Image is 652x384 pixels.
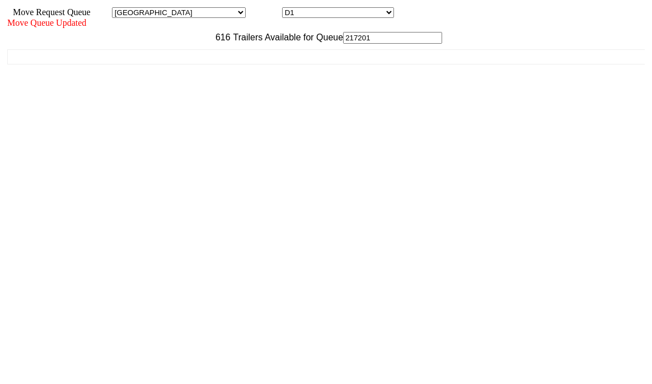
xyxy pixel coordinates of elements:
span: 616 [210,33,231,42]
input: Filter Available Trailers [343,32,442,44]
span: Area [92,7,110,17]
span: Move Queue Updated [7,18,86,27]
span: Location [248,7,280,17]
span: Move Request Queue [7,7,91,17]
span: Trailers Available for Queue [231,33,344,42]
